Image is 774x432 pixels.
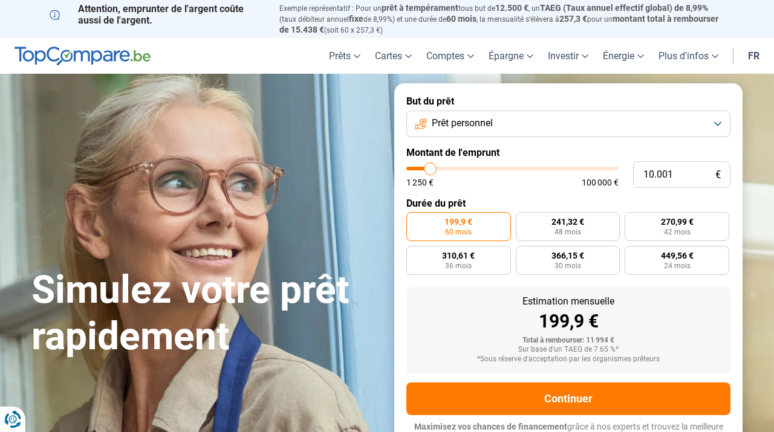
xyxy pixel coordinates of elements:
span: montant total à rembourser de 15.438 € [279,14,718,34]
div: Sur base d'un TAEG de 7.65 %* [416,346,721,354]
span: 60 mois [446,14,476,24]
span: prêt à tempérament [382,3,458,13]
a: Épargne [481,38,541,74]
a: Investir [541,38,596,74]
span: Maximisez vos chances de financement [414,422,567,431]
img: TopCompare [15,47,151,66]
a: Comptes [419,38,481,74]
h1: Simulez votre prêt rapidement [31,267,380,360]
span: 36 mois [445,262,472,269]
a: Prêts [322,38,368,74]
button: Prêt personnel [406,111,730,137]
p: Attention, emprunter de l'argent coûte aussi de l'argent. [50,3,265,26]
a: fr [741,38,767,74]
label: But du prêt [406,95,730,107]
span: Prêt personnel [432,117,493,130]
label: Durée du prêt [406,198,730,209]
span: 100 000 € [582,178,619,187]
div: Estimation mensuelle [416,297,721,306]
span: 366,15 € [551,251,584,260]
span: € [715,170,721,180]
span: 270,99 € [661,218,694,226]
span: 199,9 € [444,218,472,226]
span: 42 mois [664,228,691,236]
label: Montant de l'emprunt [406,147,730,158]
div: 199,9 € [416,312,721,330]
span: 257,3 € [559,14,587,24]
a: Plus d'infos [651,38,726,74]
span: 30 mois [554,262,581,269]
span: 12.500 € [495,3,528,13]
span: 310,61 € [442,251,475,260]
span: 449,56 € [661,251,694,260]
span: fixe [349,14,363,24]
p: Exemple représentatif : Pour un tous but de , un (taux débiteur annuel de 8,99%) et une durée de ... [279,3,724,35]
a: Énergie [596,38,651,74]
button: Continuer [406,382,730,415]
div: Total à rembourser: 11 994 € [416,337,721,345]
span: 241,32 € [551,218,584,226]
span: 1 250 € [406,178,434,187]
span: 24 mois [664,262,691,269]
a: Cartes [368,38,419,74]
span: 48 mois [554,228,581,236]
span: 60 mois [445,228,472,236]
span: TAEG (Taux annuel effectif global) de 8,99% [540,3,708,13]
div: *Sous réserve d'acceptation par les organismes prêteurs [416,355,721,364]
